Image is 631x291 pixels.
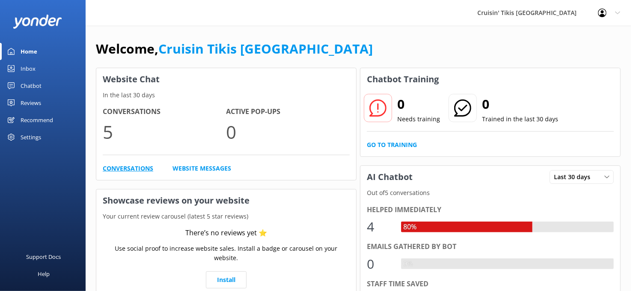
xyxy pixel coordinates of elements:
[103,164,153,173] a: Conversations
[401,222,419,233] div: 80%
[27,248,61,265] div: Support Docs
[554,172,595,182] span: Last 30 days
[21,94,41,111] div: Reviews
[226,106,350,117] h4: Active Pop-ups
[360,188,620,198] p: Out of 5 conversations
[397,114,440,124] p: Needs training
[21,129,41,146] div: Settings
[96,212,356,221] p: Your current review carousel (latest 5 star reviews)
[360,166,419,188] h3: AI Chatbot
[21,111,53,129] div: Recommend
[185,228,267,239] div: There’s no reviews yet ⭐
[367,216,393,237] div: 4
[226,117,350,146] p: 0
[103,106,226,117] h4: Conversations
[158,40,373,57] a: Cruisin Tikis [GEOGRAPHIC_DATA]
[96,39,373,59] h1: Welcome,
[367,254,393,274] div: 0
[173,164,231,173] a: Website Messages
[401,258,415,270] div: 0%
[206,271,247,288] a: Install
[367,204,614,216] div: Helped immediately
[360,68,445,90] h3: Chatbot Training
[21,60,36,77] div: Inbox
[482,114,558,124] p: Trained in the last 30 days
[482,94,558,114] h2: 0
[38,265,50,282] div: Help
[367,241,614,252] div: Emails gathered by bot
[21,77,42,94] div: Chatbot
[96,189,356,212] h3: Showcase reviews on your website
[103,244,350,263] p: Use social proof to increase website sales. Install a badge or carousel on your website.
[96,90,356,100] p: In the last 30 days
[21,43,37,60] div: Home
[367,140,417,150] a: Go to Training
[103,117,226,146] p: 5
[367,279,614,290] div: Staff time saved
[397,94,440,114] h2: 0
[13,15,62,29] img: yonder-white-logo.png
[96,68,356,90] h3: Website Chat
